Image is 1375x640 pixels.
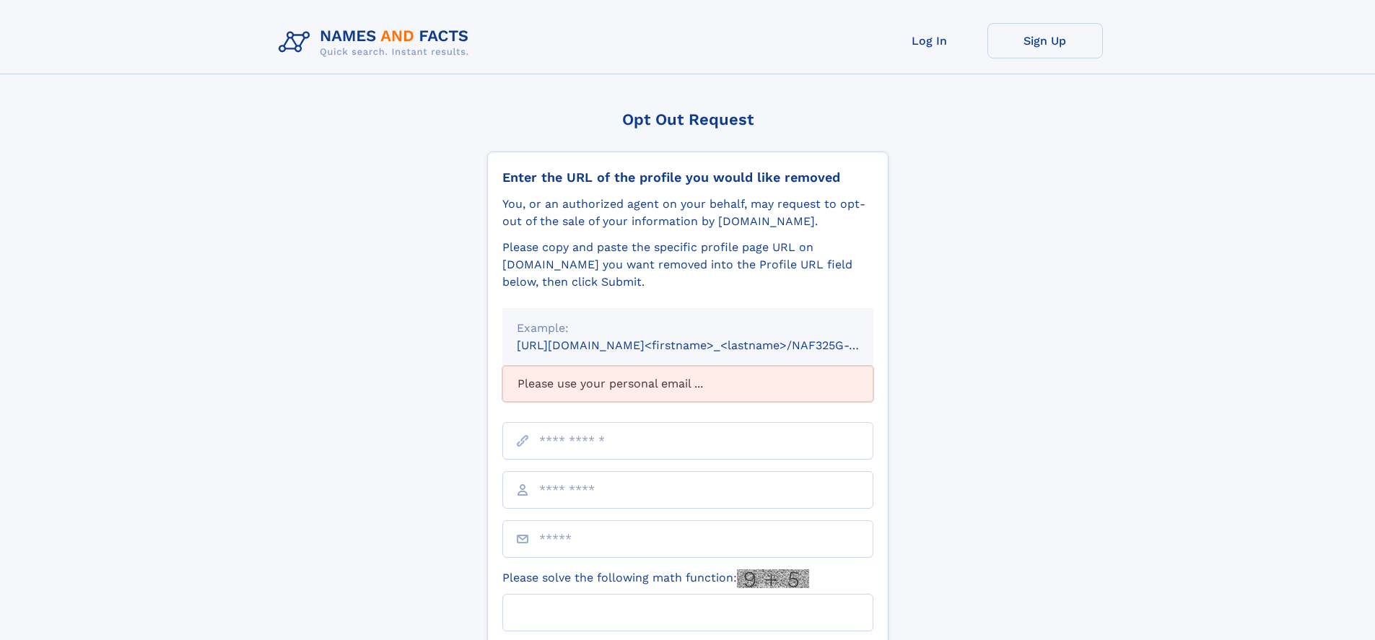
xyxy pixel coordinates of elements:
label: Please solve the following math function: [502,569,809,588]
div: Opt Out Request [487,110,889,128]
small: [URL][DOMAIN_NAME]<firstname>_<lastname>/NAF325G-xxxxxxxx [517,338,901,352]
div: You, or an authorized agent on your behalf, may request to opt-out of the sale of your informatio... [502,196,873,230]
a: Log In [872,23,987,58]
div: Enter the URL of the profile you would like removed [502,170,873,185]
div: Please copy and paste the specific profile page URL on [DOMAIN_NAME] you want removed into the Pr... [502,239,873,291]
img: Logo Names and Facts [273,23,481,62]
div: Example: [517,320,859,337]
a: Sign Up [987,23,1103,58]
div: Please use your personal email ... [502,366,873,402]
